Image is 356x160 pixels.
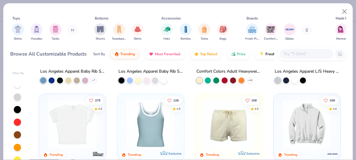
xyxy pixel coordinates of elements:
button: filter button [49,23,61,41]
button: filter button [264,23,278,41]
button: Like [242,96,260,104]
button: filter button [132,23,144,41]
img: 07a12044-cce7-42e8-8405-722ae375aeff [178,100,232,149]
div: Los Angeles Apparel Baby Rib Short Sleeve Raglan [40,68,105,75]
img: Hoodies Image [33,26,40,33]
button: filter button [12,23,24,41]
div: filter for Sweatpants [112,23,126,41]
button: Like [86,96,103,104]
span: Tanks [52,37,59,41]
img: Shirts Image [14,26,21,33]
span: Fresh Prints [245,37,259,41]
span: Hoodies [31,37,42,41]
img: Tanks Image [52,26,59,33]
span: Trending [120,52,135,56]
div: 4.8 [254,107,259,111]
div: filter for Shorts [94,23,106,41]
img: Bottles Image [182,26,189,33]
button: filter button [335,23,347,41]
span: Gildan [285,37,294,41]
div: Brands [247,16,258,21]
img: 57e454c6-5c1c-4246-bc67-38b41f84003c [201,100,256,149]
button: filter button [94,23,106,41]
div: filter for Women [335,23,347,41]
button: filter button [245,23,259,41]
button: filter button [180,23,192,41]
img: TopRated.gif [194,52,199,56]
img: most_fav.gif [149,52,154,56]
div: Bottoms [95,16,109,21]
button: filter button [161,23,173,41]
span: Exclusive [247,151,259,155]
span: 158 [251,99,257,102]
span: Sweatpants [112,37,126,41]
div: Tops [12,16,20,21]
img: Women Image [338,26,345,33]
div: filter for Tanks [49,23,61,41]
img: Hats Image [163,26,170,33]
div: Los Angeles Apparel L/S Heavy Fleece Hoodie Po 14 Oz [275,68,339,75]
div: Sort By [93,51,105,57]
img: Gildan Image [285,25,294,34]
span: Most Favorited [155,52,180,56]
div: Made For [336,16,351,21]
span: Hats [163,37,170,41]
img: Skirts Image [134,26,141,33]
button: Fresh Prints Flash [255,49,324,59]
img: Fresh Prints Image [248,25,257,34]
span: Skirts [134,37,142,41]
span: Fresh Prints Flash [265,52,296,56]
button: filter button [284,23,296,41]
div: filter for Hoodies [31,23,43,41]
span: + 7 [92,78,95,82]
div: Filter By [12,71,24,76]
div: filter for Skirts [132,23,144,41]
div: Browse All Customizable Products [10,50,87,58]
img: Sweatpants Image [116,26,122,33]
span: 275 [95,99,100,102]
div: 4.8 [333,107,337,111]
div: Los Angeles Apparel Baby Rib Spaghetti Tank [118,68,183,75]
img: Comfort Colors Image [266,25,275,34]
button: Most Favorited [144,49,185,59]
button: Like [164,96,182,104]
div: filter for Gildan [284,23,296,41]
span: Shirts [14,37,22,41]
span: Shorts [96,37,105,41]
div: filter for Hats [161,23,173,41]
img: trending.gif [114,52,119,56]
button: filter button [217,23,229,41]
span: Comfort Colors [264,37,278,41]
button: Price [226,49,250,59]
button: Trending [110,49,139,59]
img: ff4ddab5-f3f6-4a83-b930-260fe1a46572 [280,100,334,149]
span: Exclusive [168,151,181,155]
button: filter button [31,23,43,41]
div: filter for Bottles [180,23,192,41]
span: Bags [220,37,226,41]
button: filter button [112,23,126,41]
div: filter for Totes [198,23,210,41]
button: Like [321,96,338,104]
span: Top Rated [200,52,217,56]
div: 4.8 [98,107,102,111]
span: + 44 [248,78,252,82]
img: Shorts Image [97,26,104,33]
div: filter for Bags [217,23,229,41]
div: Comfort Colors Adult Heavyweight RS Pocket T-Shirt [196,68,261,75]
img: Los Angeles Apparel logo [92,148,104,160]
img: Jerzees logo [326,148,338,160]
div: filter for Comfort Colors [264,23,278,41]
button: filter button [198,23,210,41]
span: Totes [201,37,208,41]
button: Close [339,6,350,17]
div: Accessories [161,16,181,21]
div: 4.8 [176,107,181,111]
span: 109 [330,99,335,102]
span: Bottles [181,37,191,41]
span: 126 [173,99,179,102]
img: flash.gif [259,52,264,56]
span: Women [336,37,347,41]
button: Top Rated [190,49,222,59]
img: 805349cc-a073-4baf-ae89-b2761e757b43 [123,100,178,149]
